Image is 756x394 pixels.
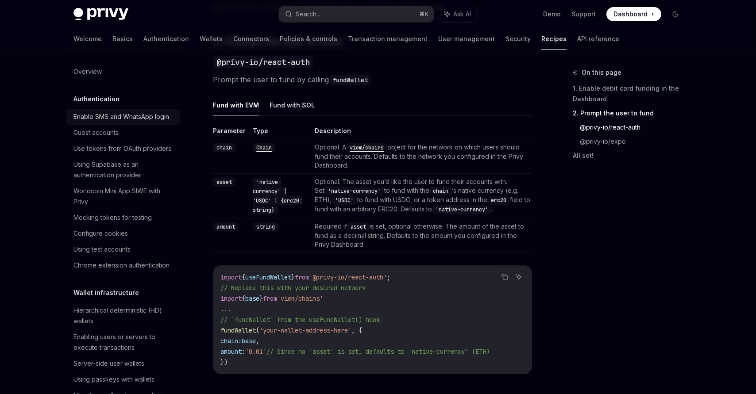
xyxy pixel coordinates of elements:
a: All set! [573,149,690,163]
div: Worldcoin Mini App SIWE with Privy [73,186,174,207]
span: '0.01' [245,348,266,356]
a: Demo [543,10,561,19]
a: Mocking tokens for testing [66,210,180,226]
code: fundWallet [329,75,371,85]
a: Policies & controls [280,28,337,50]
h5: Wallet infrastructure [73,287,139,298]
span: ... [220,305,231,313]
code: asset [213,178,235,187]
code: 'USDC' [332,196,357,205]
a: User management [438,28,495,50]
span: fundWallet [220,326,256,334]
a: Basics [112,28,133,50]
code: 'native-currency' [324,187,384,195]
a: Server-side user wallets [66,356,180,371]
code: Chain [253,143,275,152]
a: Authentication [143,28,189,50]
span: ⌘ K [419,11,428,18]
span: useFundWallet [245,273,291,281]
span: // Since no `asset` is set, defaults to 'native-currency' (ETH) [266,348,490,356]
span: // Replace this with your desired network [220,284,366,292]
a: viem/chains [346,143,387,151]
a: Transaction management [348,28,428,50]
th: Description [311,126,532,139]
div: Using test accounts [73,244,131,255]
a: Support [571,10,596,19]
a: Using Supabase as an authentication provider [66,157,180,183]
a: 2. Prompt the user to fund [573,106,690,120]
span: , { [351,326,362,334]
h5: Authentication [73,94,120,104]
code: 'native-currency' | 'USDC' | {erc20: string} [253,178,302,214]
code: erc20 [487,196,510,205]
a: Guest accounts [66,125,180,141]
span: } [259,295,263,302]
span: '@privy-io/react-auth' [309,273,387,281]
div: Chrome extension authentication [73,260,170,271]
span: }) [220,358,228,366]
code: @privy-io/react-auth [213,56,313,68]
div: Guest accounts [73,127,119,138]
div: Search... [296,9,320,19]
td: Required if is set, optional otherwise. The amount of the asset to fund as a decimal string. Defa... [311,218,532,253]
a: Enabling users or servers to execute transactions [66,329,180,356]
td: Optional. A object for the network on which users should fund their accounts. Defaults to the net... [311,139,532,174]
th: Type [249,126,311,139]
a: Overview [66,64,180,80]
a: Recipes [541,28,567,50]
span: amount: [220,348,245,356]
span: from [263,295,277,302]
a: API reference [577,28,619,50]
th: Parameter [213,126,249,139]
a: @privy-io/expo [580,134,690,149]
span: Dashboard [613,10,648,19]
div: Server-side user wallets [73,358,144,369]
button: Toggle dark mode [668,7,683,21]
span: import [220,295,242,302]
a: Enable SMS and WhatsApp login [66,109,180,125]
a: Using passkeys with wallets [66,371,180,387]
td: Optional. The asset you’d like the user to fund their accounts with. Set to fund with the ’s nati... [311,174,532,218]
a: Connectors [233,28,269,50]
button: Fund with SOL [270,95,315,115]
div: Enable SMS and WhatsApp login [73,111,169,122]
button: Copy the contents from the code block [499,271,510,283]
span: base [242,337,256,345]
span: from [295,273,309,281]
button: Ask AI [438,6,477,22]
span: base [245,295,259,302]
span: // `fundWallet` from the useFundWallet() hook [220,316,380,324]
code: chain [213,143,235,152]
span: Prompt the user to fund by calling [213,73,532,86]
code: amount [213,222,239,231]
code: string [253,222,278,231]
a: Using test accounts [66,241,180,257]
span: } [291,273,295,281]
span: ; [387,273,390,281]
span: { [242,273,245,281]
div: Hierarchical deterministic (HD) wallets [73,305,174,326]
a: Use tokens from OAuth providers [66,141,180,157]
code: viem/chains [346,143,387,152]
span: 'viem/chains' [277,295,323,302]
span: 'your-wallet-address-here' [259,326,351,334]
a: Configure cookies [66,226,180,241]
button: Ask AI [513,271,525,283]
span: Ask AI [453,10,471,19]
a: Chrome extension authentication [66,257,180,273]
a: Chain [253,143,275,151]
div: Enabling users or servers to execute transactions [73,332,174,353]
span: chain: [220,337,242,345]
span: On this page [582,67,621,78]
a: 1. Enable debit card funding in the Dashboard [573,81,690,106]
img: dark logo [73,8,128,20]
a: Wallets [200,28,223,50]
span: ( [256,326,259,334]
span: import [220,273,242,281]
span: , [256,337,259,345]
div: Using passkeys with wallets [73,374,154,385]
a: Dashboard [606,7,661,21]
a: Welcome [73,28,102,50]
a: Worldcoin Mini App SIWE with Privy [66,183,180,210]
div: Use tokens from OAuth providers [73,143,171,154]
